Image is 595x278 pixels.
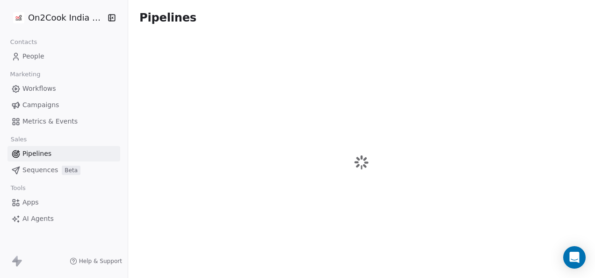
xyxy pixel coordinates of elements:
img: on2cook%20logo-04%20copy.jpg [13,12,24,23]
span: Contacts [6,35,41,49]
span: Metrics & Events [22,117,78,126]
a: Apps [7,195,120,210]
span: Help & Support [79,257,122,265]
a: Campaigns [7,97,120,113]
a: Workflows [7,81,120,96]
span: Pipelines [139,11,196,24]
a: Metrics & Events [7,114,120,129]
a: Help & Support [70,257,122,265]
a: People [7,49,120,64]
span: People [22,51,44,61]
span: On2Cook India Pvt. Ltd. [28,12,105,24]
span: Sequences [22,165,58,175]
span: Pipelines [22,149,51,159]
span: AI Agents [22,214,54,224]
a: SequencesBeta [7,162,120,178]
span: Beta [62,166,80,175]
a: Pipelines [7,146,120,161]
span: Campaigns [22,100,59,110]
span: Marketing [6,67,44,81]
span: Tools [7,181,29,195]
a: AI Agents [7,211,120,227]
button: On2Cook India Pvt. Ltd. [11,10,101,26]
span: Apps [22,198,39,207]
div: Open Intercom Messenger [563,246,586,269]
span: Workflows [22,84,56,94]
span: Sales [7,132,31,146]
